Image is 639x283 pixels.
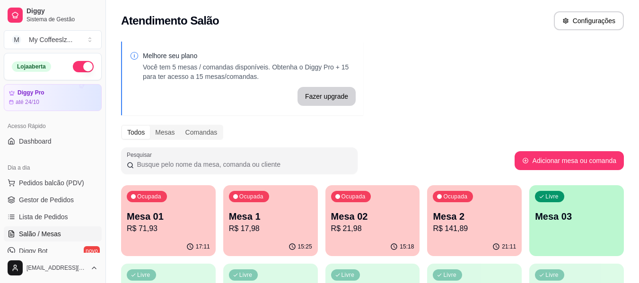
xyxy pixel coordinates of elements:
[122,126,150,139] div: Todos
[127,210,210,223] p: Mesa 01
[223,185,318,256] button: OcupadaMesa 1R$ 17,9815:25
[325,185,420,256] button: OcupadaMesa 02R$ 21,9815:18
[143,62,356,81] p: Você tem 5 mesas / comandas disponíveis. Obtenha o Diggy Pro + 15 para ter acesso a 15 mesas/coma...
[134,160,352,169] input: Pesquisar
[137,271,150,279] p: Livre
[196,243,210,250] p: 17:11
[16,98,39,106] article: até 24/10
[4,4,102,26] a: DiggySistema de Gestão
[545,271,559,279] p: Livre
[19,246,48,256] span: Diggy Bot
[4,30,102,49] button: Select a team
[545,193,559,200] p: Livre
[4,257,102,279] button: [EMAIL_ADDRESS][DOMAIN_NAME]
[73,61,94,72] button: Alterar Status
[4,119,102,134] div: Acesso Rápido
[180,126,223,139] div: Comandas
[298,87,356,106] button: Fazer upgrade
[535,210,618,223] p: Mesa 03
[127,151,155,159] label: Pesquisar
[143,51,356,60] p: Melhore seu plano
[331,223,414,234] p: R$ 21,98
[229,210,312,223] p: Mesa 1
[4,243,102,258] a: Diggy Botnovo
[19,229,61,239] span: Salão / Mesas
[529,185,624,256] button: LivreMesa 03
[4,84,102,111] a: Diggy Proaté 24/10
[150,126,180,139] div: Mesas
[433,223,516,234] p: R$ 141,89
[515,151,624,170] button: Adicionar mesa ou comanda
[26,7,98,16] span: Diggy
[4,209,102,224] a: Lista de Pedidos
[4,160,102,175] div: Dia a dia
[427,185,522,256] button: OcupadaMesa 2R$ 141,8921:11
[19,195,74,205] span: Gestor de Pedidos
[400,243,414,250] p: 15:18
[502,243,516,250] p: 21:11
[26,264,87,272] span: [EMAIL_ADDRESS][DOMAIN_NAME]
[331,210,414,223] p: Mesa 02
[4,192,102,207] a: Gestor de Pedidos
[18,89,44,96] article: Diggy Pro
[121,13,219,28] h2: Atendimento Salão
[137,193,161,200] p: Ocupada
[121,185,216,256] button: OcupadaMesa 01R$ 71,9317:11
[443,193,467,200] p: Ocupada
[19,178,84,188] span: Pedidos balcão (PDV)
[19,212,68,222] span: Lista de Pedidos
[239,271,253,279] p: Livre
[4,226,102,241] a: Salão / Mesas
[4,134,102,149] a: Dashboard
[26,16,98,23] span: Sistema de Gestão
[298,243,312,250] p: 15:25
[443,271,456,279] p: Livre
[341,193,366,200] p: Ocupada
[29,35,72,44] div: My Coffeeslz ...
[229,223,312,234] p: R$ 17,98
[4,175,102,190] button: Pedidos balcão (PDV)
[433,210,516,223] p: Mesa 2
[12,61,51,72] div: Loja aberta
[554,11,624,30] button: Configurações
[12,35,21,44] span: M
[341,271,355,279] p: Livre
[239,193,263,200] p: Ocupada
[127,223,210,234] p: R$ 71,93
[19,137,52,146] span: Dashboard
